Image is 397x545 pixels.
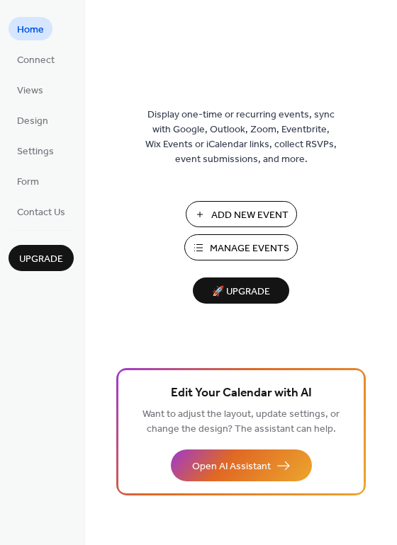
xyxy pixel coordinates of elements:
[211,208,289,223] span: Add New Event
[17,23,44,38] span: Home
[142,405,340,439] span: Want to adjust the layout, update settings, or change the design? The assistant can help.
[9,78,52,101] a: Views
[9,169,47,193] a: Form
[145,108,337,167] span: Display one-time or recurring events, sync with Google, Outlook, Zoom, Eventbrite, Wix Events or ...
[210,241,289,256] span: Manage Events
[9,47,63,71] a: Connect
[17,53,55,68] span: Connect
[9,200,74,223] a: Contact Us
[192,459,271,474] span: Open AI Assistant
[9,108,57,132] a: Design
[184,234,298,260] button: Manage Events
[17,144,54,159] span: Settings
[171,449,312,481] button: Open AI Assistant
[9,17,52,40] a: Home
[186,201,297,227] button: Add New Event
[17,84,43,98] span: Views
[19,252,63,267] span: Upgrade
[193,277,289,304] button: 🚀 Upgrade
[17,175,39,190] span: Form
[9,245,74,271] button: Upgrade
[171,384,312,403] span: Edit Your Calendar with AI
[9,139,62,162] a: Settings
[201,282,281,302] span: 🚀 Upgrade
[17,205,65,220] span: Contact Us
[17,114,48,129] span: Design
